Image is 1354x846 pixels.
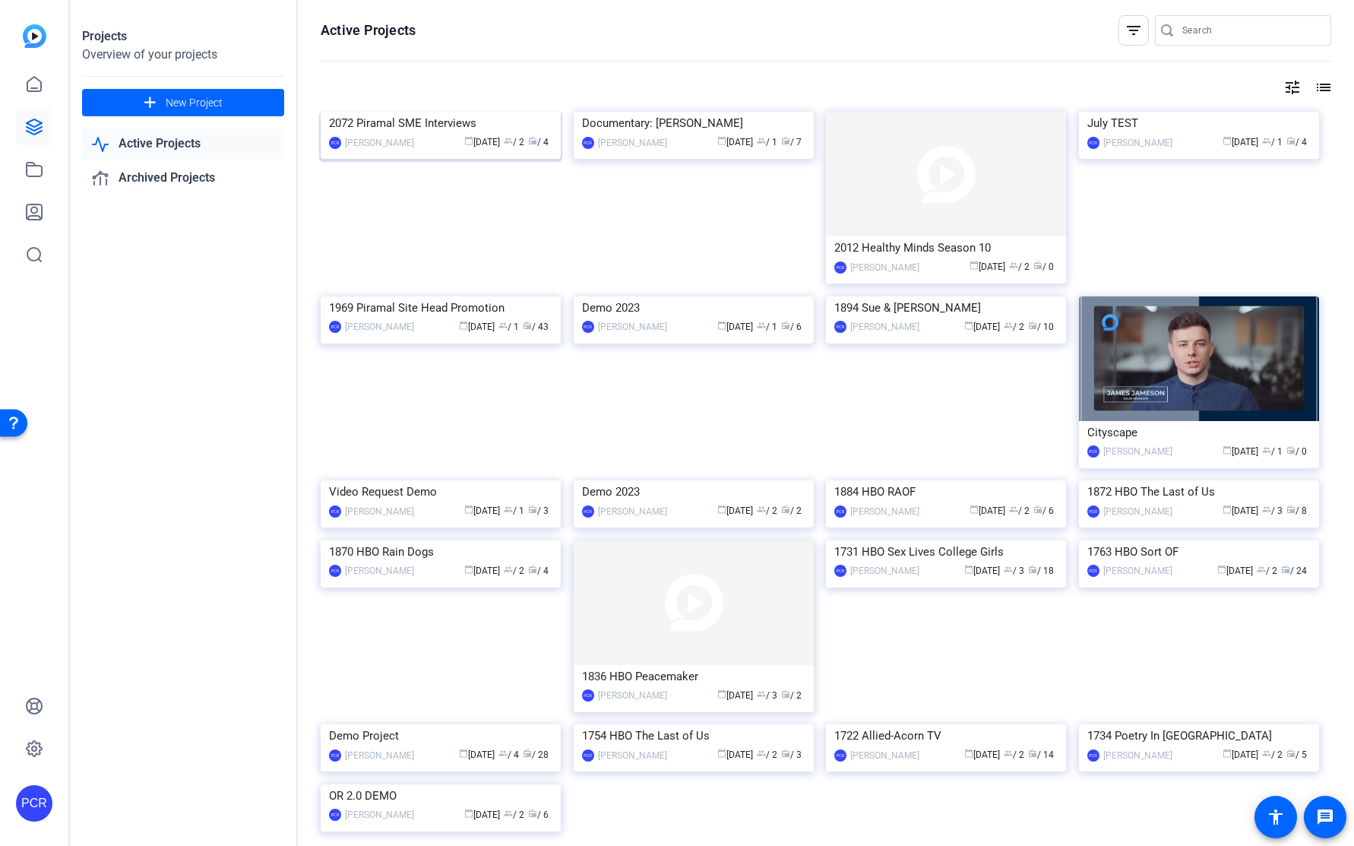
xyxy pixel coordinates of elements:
div: [PERSON_NAME] [598,688,667,703]
span: / 2 [781,505,802,516]
div: [PERSON_NAME] [345,319,414,334]
span: calendar_today [464,505,473,514]
span: [DATE] [717,690,753,701]
mat-icon: accessibility [1267,808,1285,826]
span: / 3 [1004,566,1024,576]
span: [DATE] [459,749,495,760]
span: [DATE] [964,566,1000,576]
div: [PERSON_NAME] [345,135,414,151]
span: group [504,505,513,514]
mat-icon: list [1313,78,1331,97]
span: group [757,505,766,514]
div: [PERSON_NAME] [850,563,919,578]
span: calendar_today [970,505,979,514]
div: July TEST [1087,112,1311,135]
div: Projects [82,27,284,46]
span: calendar_today [459,321,468,330]
span: group [504,136,513,145]
div: PCR [834,261,846,274]
span: / 3 [1262,505,1283,516]
div: Overview of your projects [82,46,284,64]
span: [DATE] [970,261,1005,272]
span: calendar_today [964,565,973,574]
span: [DATE] [459,322,495,332]
span: calendar_today [717,505,726,514]
span: calendar_today [1223,136,1232,145]
input: Search [1182,21,1319,40]
div: [PERSON_NAME] [1103,135,1172,151]
span: New Project [166,95,223,111]
div: PCR [329,809,341,821]
div: [PERSON_NAME] [1103,504,1172,519]
span: radio [1286,445,1295,455]
div: Documentary: [PERSON_NAME] [582,112,805,135]
span: / 2 [757,505,777,516]
div: 1731 HBO Sex Lives College Girls [834,540,1058,563]
span: [DATE] [1223,505,1258,516]
span: calendar_today [464,565,473,574]
span: / 14 [1028,749,1054,760]
div: [PERSON_NAME] [345,563,414,578]
div: [PERSON_NAME] [598,748,667,763]
span: calendar_today [964,749,973,758]
span: / 2 [1262,749,1283,760]
span: radio [781,505,790,514]
span: group [498,749,508,758]
span: / 4 [528,566,549,576]
span: group [757,321,766,330]
span: radio [1281,565,1290,574]
span: [DATE] [1223,446,1258,457]
span: / 2 [504,566,524,576]
span: / 1 [757,137,777,147]
span: / 43 [523,322,549,332]
span: / 2 [1004,322,1024,332]
div: 1836 HBO Peacemaker [582,665,805,688]
span: radio [528,136,537,145]
span: [DATE] [464,810,500,820]
div: [PERSON_NAME] [1103,563,1172,578]
div: PCR [329,505,341,518]
span: calendar_today [717,321,726,330]
span: / 1 [757,322,777,332]
div: OR 2.0 DEMO [329,784,552,807]
span: / 2 [1009,505,1030,516]
span: [DATE] [464,505,500,516]
span: / 0 [1286,446,1307,457]
span: radio [523,321,532,330]
span: group [1262,505,1271,514]
span: radio [1033,505,1042,514]
span: radio [781,136,790,145]
span: group [1257,565,1266,574]
span: radio [523,749,532,758]
div: PCR [1087,445,1099,458]
span: calendar_today [717,749,726,758]
span: radio [528,809,537,818]
span: / 1 [1262,446,1283,457]
img: blue-gradient.svg [23,24,46,48]
div: [PERSON_NAME] [850,260,919,275]
span: / 2 [504,810,524,820]
span: calendar_today [1217,565,1226,574]
span: group [504,809,513,818]
div: PCR [834,749,846,762]
span: / 6 [781,322,802,332]
div: [PERSON_NAME] [850,319,919,334]
div: Demo 2023 [582,480,805,503]
span: calendar_today [970,261,979,270]
div: 2072 Piramal SME Interviews [329,112,552,135]
span: calendar_today [464,136,473,145]
div: Demo Project [329,724,552,747]
mat-icon: message [1316,808,1334,826]
span: radio [528,565,537,574]
div: PCR [329,137,341,149]
span: / 18 [1028,566,1054,576]
div: 1872 HBO The Last of Us [1087,480,1311,503]
span: / 10 [1028,322,1054,332]
span: [DATE] [1223,137,1258,147]
span: group [504,565,513,574]
div: PCR [834,321,846,333]
div: Video Request Demo [329,480,552,503]
span: / 1 [504,505,524,516]
div: [PERSON_NAME] [1103,444,1172,459]
span: calendar_today [964,321,973,330]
